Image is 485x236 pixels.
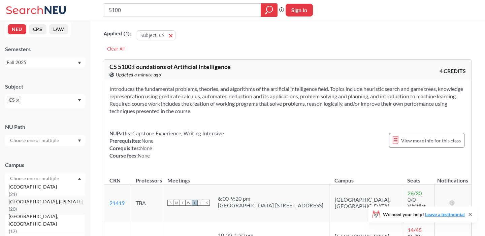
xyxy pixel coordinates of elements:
[141,138,154,144] span: None
[140,145,152,151] span: None
[7,96,21,104] span: CSX to remove pill
[49,24,68,34] button: LAW
[408,196,426,215] span: 0/0 Waitlist Seats
[108,4,256,16] input: Class, professor, course number, "phrase"
[137,30,175,40] button: Subject: CS
[408,190,422,196] span: 26 / 30
[204,200,210,206] span: S
[192,200,198,206] span: T
[186,200,192,206] span: W
[261,3,278,17] div: magnifying glass
[440,67,466,75] span: 4 CREDITS
[104,44,128,54] div: Clear All
[5,173,85,184] div: Dropdown arrow[GEOGRAPHIC_DATA](79)[GEOGRAPHIC_DATA], [GEOGRAPHIC_DATA](34)Online(32)[GEOGRAPHIC_...
[5,135,85,146] div: Dropdown arrow
[167,200,173,206] span: S
[425,211,465,217] a: Leave a testimonial
[109,130,224,159] div: NUPaths: Prerequisites: Corequisites: Course fees:
[265,5,273,15] svg: magnifying glass
[7,174,63,182] input: Choose one or multiple
[130,184,162,221] td: TBA
[5,161,85,169] div: Campus
[131,130,224,136] span: Capstone Experience, Writing Intensive
[5,45,85,53] div: Semesters
[173,200,180,206] span: M
[180,200,186,206] span: T
[140,32,165,38] span: Subject: CS
[5,94,85,108] div: CSX to remove pillDropdown arrow
[9,198,84,205] span: [GEOGRAPHIC_DATA], [US_STATE]
[9,228,17,234] span: ( 17 )
[29,24,46,34] button: CPS
[109,63,231,70] span: CS 5100 : Foundations of Artificial Intelligence
[383,212,465,217] span: We need your help!
[78,62,81,64] svg: Dropdown arrow
[5,83,85,90] div: Subject
[162,170,329,184] th: Meetings
[9,206,17,212] span: ( 20 )
[7,59,77,66] div: Fall 2025
[329,184,402,221] td: [GEOGRAPHIC_DATA], [GEOGRAPHIC_DATA]
[78,99,81,102] svg: Dropdown arrow
[16,99,19,102] svg: X to remove pill
[329,170,402,184] th: Campus
[109,85,466,115] section: Introduces the fundamental problems, theories, and algorithms of the artificial intelligence fiel...
[9,213,85,228] span: [GEOGRAPHIC_DATA], [GEOGRAPHIC_DATA]
[8,24,26,34] button: NEU
[109,177,121,184] div: CRN
[5,57,85,68] div: Fall 2025Dropdown arrow
[198,200,204,206] span: F
[286,4,313,16] button: Sign In
[9,191,17,197] span: ( 21 )
[218,195,324,202] div: 6:00 - 9:20 pm
[104,30,131,37] span: Applied ( 1 ):
[109,200,125,206] a: 21419
[138,153,150,159] span: None
[402,170,434,184] th: Seats
[218,202,324,209] div: [GEOGRAPHIC_DATA] [STREET_ADDRESS]
[130,170,162,184] th: Professors
[116,71,161,78] span: Updated a minute ago
[408,227,422,233] span: 14 / 45
[7,136,63,144] input: Choose one or multiple
[401,136,461,145] span: View more info for this class
[5,123,85,131] div: NU Path
[78,139,81,142] svg: Dropdown arrow
[434,170,471,184] th: Notifications
[78,177,81,180] svg: Dropdown arrow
